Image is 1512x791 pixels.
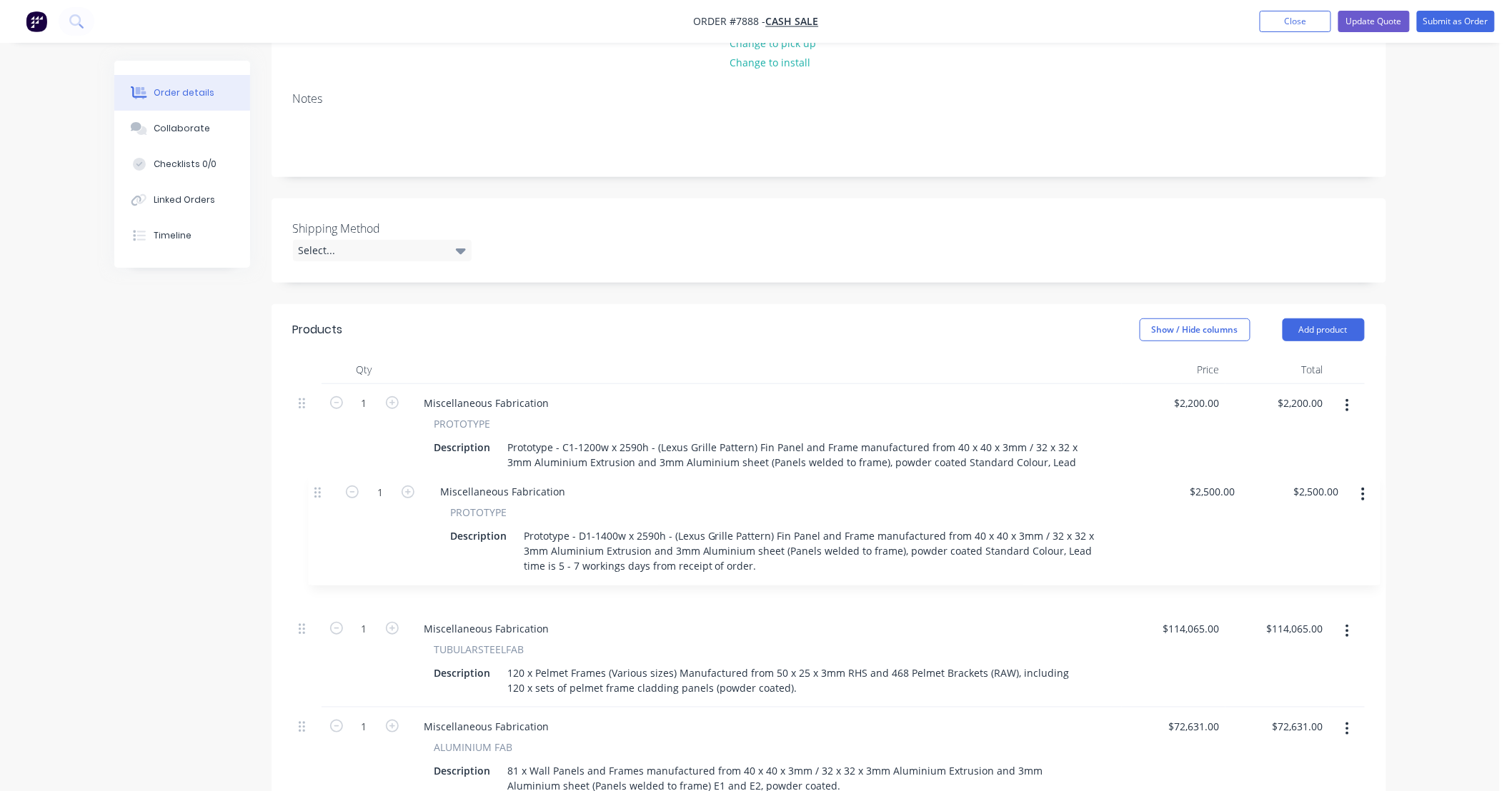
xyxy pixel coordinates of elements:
[1225,356,1329,384] div: Total
[413,618,561,639] div: Miscellaneous Fabrication
[1338,11,1410,32] button: Update Quote
[322,356,407,384] div: Qty
[154,122,210,135] div: Collaborate
[293,92,1365,106] div: Notes
[26,11,47,32] img: Factory
[1140,318,1250,341] button: Show / Hide columns
[154,158,217,171] div: Checklists 0/0
[114,218,250,253] button: Timeline
[413,393,561,413] div: Miscellaneous Fabrication
[1283,318,1365,341] button: Add product
[502,437,1095,488] div: Prototype - C1-1200w x 2590h - (Lexus Grille Pattern) Fin Panel and Frame manufactured from 40 x ...
[434,642,524,657] span: TUBULARSTEELFAB
[114,182,250,218] button: Linked Orders
[434,740,513,755] span: ALUMINIUM FAB
[1122,356,1225,384] div: Price
[434,416,491,431] span: PROTOTYPE
[1417,11,1495,32] button: Submit as Order
[429,437,497,458] div: Description
[722,53,818,72] button: Change to install
[114,146,250,182] button: Checklists 0/0
[1260,11,1331,32] button: Close
[413,716,561,737] div: Miscellaneous Fabrication
[154,193,215,206] div: Linked Orders
[293,220,472,237] label: Shipping Method
[694,15,766,29] span: Order #7888 -
[293,321,343,338] div: Products
[429,760,497,781] div: Description
[154,86,214,99] div: Order details
[722,34,824,53] button: Change to pick up
[293,240,472,261] div: Select...
[114,75,250,111] button: Order details
[154,229,192,242] div: Timeline
[502,662,1095,698] div: 120 x Pelmet Frames (Various sizes) Manufactured from 50 x 25 x 3mm RHS and 468 Pelmet Brackets (...
[766,15,819,29] a: Cash Sale
[429,662,497,683] div: Description
[114,111,250,146] button: Collaborate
